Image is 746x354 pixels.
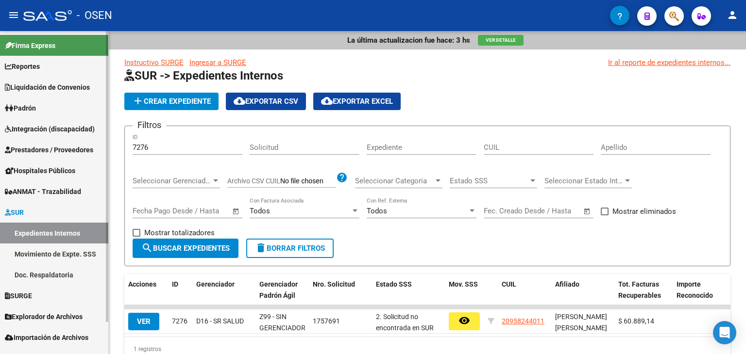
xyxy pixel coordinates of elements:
span: Z99 - SIN GERENCIADOR [259,313,305,332]
mat-icon: help [336,172,348,183]
span: 20958244011 [502,317,544,325]
span: 7276 [172,317,187,325]
span: SURGE [5,290,32,301]
span: SUR -> Expedientes Internos [124,69,283,82]
span: Todos [250,207,270,215]
span: Liquidación de Convenios [5,82,90,93]
span: 1757691 [313,317,340,325]
span: Prestadores / Proveedores [5,145,93,155]
a: Instructivo SURGE [124,58,184,67]
span: D16 - SR SALUD [196,317,244,325]
span: $ 60.889,14 [618,317,654,325]
span: Borrar Filtros [255,244,325,253]
span: Mov. SSS [449,280,478,288]
mat-icon: delete [255,242,267,254]
span: Ver Detalle [486,37,516,43]
input: End date [524,207,571,215]
span: Importación de Archivos [5,332,88,343]
datatable-header-cell: Importe Reconocido [673,274,731,306]
span: Seleccionar Gerenciador [133,177,211,185]
mat-icon: cloud_download [234,95,245,107]
mat-icon: remove_red_eye [458,315,470,326]
span: Seleccionar Categoria [355,177,434,185]
button: VER [128,313,159,330]
p: La última actualizacion fue hace: 3 hs [347,35,470,46]
datatable-header-cell: Gerenciador Padrón Ágil [255,274,309,306]
span: Exportar CSV [234,97,298,106]
div: Open Intercom Messenger [713,321,736,344]
datatable-header-cell: Tot. Facturas Recuperables [614,274,673,306]
span: Acciones [128,280,156,288]
span: Crear Expediente [132,97,211,106]
button: Buscar Expedientes [133,239,238,258]
datatable-header-cell: Mov. SSS [445,274,484,306]
span: - OSEN [77,5,112,26]
button: Open calendar [231,206,242,217]
span: Seleccionar Estado Interno [544,177,623,185]
mat-icon: add [132,95,144,107]
datatable-header-cell: Gerenciador [192,274,255,306]
button: Crear Expediente [124,93,219,110]
mat-icon: search [141,242,153,254]
mat-icon: person [727,9,738,21]
span: ANMAT - Trazabilidad [5,186,81,197]
input: Start date [133,207,164,215]
button: Exportar EXCEL [313,93,401,110]
span: Nro. Solicitud [313,280,355,288]
datatable-header-cell: Estado SSS [372,274,445,306]
datatable-header-cell: Acciones [124,274,168,306]
span: Gerenciador [196,280,235,288]
span: Estado SSS [376,280,412,288]
span: Hospitales Públicos [5,165,75,176]
span: Estado SSS [450,177,528,185]
input: Archivo CSV CUIL [280,177,336,186]
span: Mostrar eliminados [612,206,676,217]
span: VER [137,317,151,326]
span: Exportar EXCEL [321,97,393,106]
a: Ir al reporte de expedientes internos... [608,57,730,68]
span: ID [172,280,178,288]
span: CUIL [502,280,516,288]
span: Archivo CSV CUIL [227,177,280,185]
button: Open calendar [582,206,593,217]
span: Buscar Expedientes [141,244,230,253]
a: Ingresar a SURGE [189,58,246,67]
span: Todos [367,207,387,215]
span: Mostrar totalizadores [144,227,215,239]
input: Start date [484,207,515,215]
span: Padrón [5,103,36,113]
mat-icon: menu [8,9,19,21]
span: Gerenciador Padrón Ágil [259,280,298,299]
span: Explorador de Archivos [5,311,83,322]
button: Exportar CSV [226,93,306,110]
span: Reportes [5,61,40,72]
datatable-header-cell: Nro. Solicitud [309,274,372,306]
span: 2. Solicitud no encontrada en SUR [376,313,434,332]
span: Firma Express [5,40,55,51]
mat-icon: cloud_download [321,95,333,107]
span: SUR [5,207,24,218]
h3: Filtros [133,118,166,132]
span: Integración (discapacidad) [5,124,95,134]
datatable-header-cell: ID [168,274,192,306]
input: End date [173,207,220,215]
span: Tot. Facturas Recuperables [618,280,661,299]
span: Afiliado [555,280,579,288]
datatable-header-cell: Afiliado [551,274,614,306]
span: Importe Reconocido [677,280,713,299]
span: [PERSON_NAME] [PERSON_NAME] [555,313,607,332]
button: Borrar Filtros [246,239,334,258]
button: Ver Detalle [478,35,524,46]
datatable-header-cell: CUIL [498,274,551,306]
